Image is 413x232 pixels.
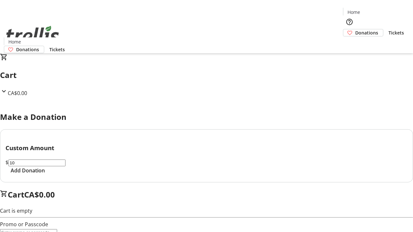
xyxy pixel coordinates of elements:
[5,167,50,174] button: Add Donation
[8,38,21,45] span: Home
[4,38,25,45] a: Home
[343,15,356,28] button: Help
[355,29,378,36] span: Donations
[383,29,409,36] a: Tickets
[348,9,360,15] span: Home
[5,159,8,166] span: $
[49,46,65,53] span: Tickets
[5,143,408,152] h3: Custom Amount
[4,46,44,53] a: Donations
[343,29,383,36] a: Donations
[8,90,27,97] span: CA$0.00
[388,29,404,36] span: Tickets
[8,159,65,166] input: Donation Amount
[16,46,39,53] span: Donations
[11,167,45,174] span: Add Donation
[4,19,61,51] img: Orient E2E Organization 99wFK8BcfE's Logo
[343,36,356,49] button: Cart
[343,9,364,15] a: Home
[24,189,55,200] span: CA$0.00
[44,46,70,53] a: Tickets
